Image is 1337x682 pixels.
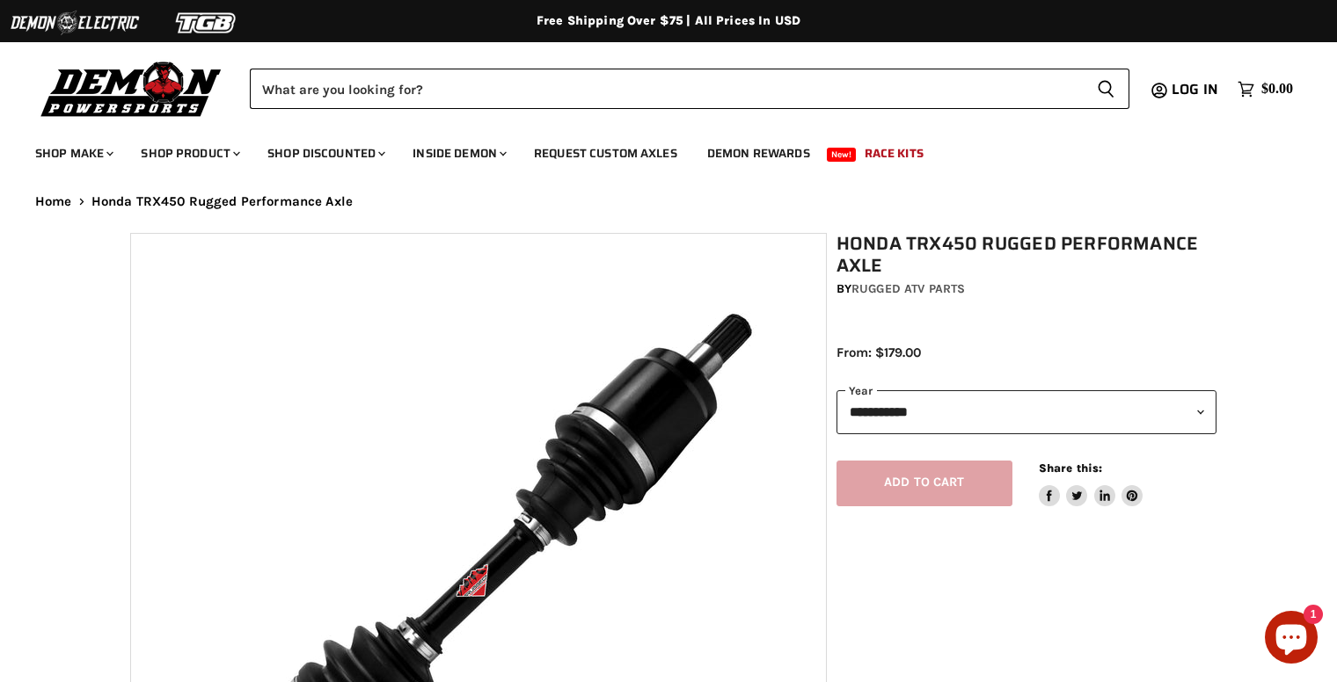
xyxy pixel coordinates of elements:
[837,279,1216,299] div: by
[1083,69,1129,109] button: Search
[851,135,937,171] a: Race Kits
[35,194,72,209] a: Home
[35,57,228,120] img: Demon Powersports
[837,345,921,360] span: From: $179.00
[1039,461,1143,507] aside: Share this:
[141,6,273,40] img: TGB Logo 2
[1164,82,1229,98] a: Log in
[521,135,690,171] a: Request Custom Axles
[91,194,353,209] span: Honda TRX450 Rugged Performance Axle
[837,390,1216,433] select: year
[1172,78,1218,100] span: Log in
[1261,81,1293,98] span: $0.00
[837,233,1216,277] h1: Honda TRX450 Rugged Performance Axle
[22,128,1289,171] ul: Main menu
[254,135,396,171] a: Shop Discounted
[851,281,965,296] a: Rugged ATV Parts
[1039,461,1102,475] span: Share this:
[1260,611,1323,668] inbox-online-store-chat: Shopify online store chat
[128,135,251,171] a: Shop Product
[694,135,823,171] a: Demon Rewards
[827,148,857,162] span: New!
[399,135,517,171] a: Inside Demon
[250,69,1129,109] form: Product
[9,6,141,40] img: Demon Electric Logo 2
[250,69,1083,109] input: Search
[1229,76,1302,102] a: $0.00
[22,135,124,171] a: Shop Make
